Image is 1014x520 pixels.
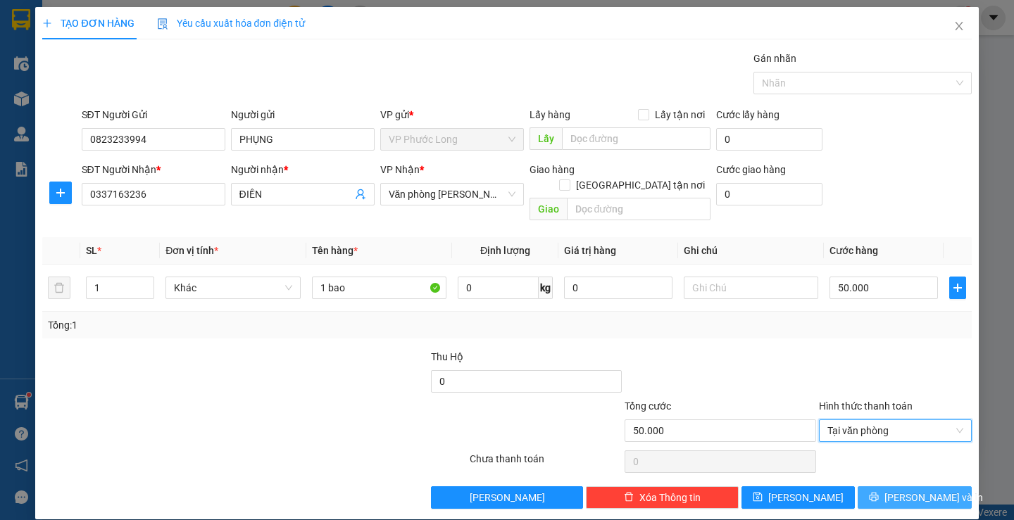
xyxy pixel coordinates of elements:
button: save[PERSON_NAME] [741,486,855,509]
span: [PERSON_NAME] và In [884,490,983,505]
button: deleteXóa Thông tin [586,486,739,509]
label: Hình thức thanh toán [819,400,913,412]
span: SL [86,245,97,256]
button: delete [48,277,70,299]
label: Cước giao hàng [716,164,786,175]
span: save [753,492,763,503]
span: close [953,20,965,32]
span: Tại văn phòng [827,420,963,441]
span: delete [624,492,634,503]
span: Thu Hộ [431,351,463,362]
span: Lấy tận nơi [649,107,711,122]
span: Giá trị hàng [564,245,616,256]
button: printer[PERSON_NAME] và In [858,486,971,509]
div: Người gửi [231,107,375,122]
input: Cước giao hàng [716,183,822,205]
input: Cước lấy hàng [716,128,822,151]
button: plus [949,277,966,299]
span: Tên hàng [312,245,358,256]
span: Xóa Thông tin [639,490,701,505]
span: Tổng cước [625,400,671,412]
input: Dọc đường [567,198,711,220]
span: [PERSON_NAME] [768,490,844,505]
input: Dọc đường [562,127,711,150]
span: TẠO ĐƠN HÀNG [42,18,134,29]
span: plus [50,187,71,198]
span: VP Nhận [380,164,420,175]
span: Yêu cầu xuất hóa đơn điện tử [157,18,306,29]
label: Gán nhãn [753,53,796,64]
div: SĐT Người Gửi [82,107,225,122]
span: Lấy [530,127,562,150]
button: [PERSON_NAME] [431,486,584,509]
span: Lấy hàng [530,109,570,120]
span: Đơn vị tính [165,245,218,256]
span: VP Phước Long [389,129,515,150]
span: Văn phòng Hồ Chí Minh [389,184,515,205]
div: Người nhận [231,162,375,177]
input: VD: Bàn, Ghế [312,277,446,299]
span: Cước hàng [830,245,878,256]
span: Giao hàng [530,164,575,175]
input: 0 [564,277,672,299]
img: icon [157,18,168,30]
input: Ghi Chú [684,277,818,299]
div: VP gửi [380,107,524,122]
span: plus [42,18,52,28]
div: Tổng: 1 [48,317,392,333]
div: Chưa thanh toán [468,451,624,476]
span: [PERSON_NAME] [470,490,545,505]
div: SĐT Người Nhận [82,162,225,177]
span: Định lượng [480,245,530,256]
span: printer [869,492,879,503]
span: Khác [174,277,292,298]
span: [GEOGRAPHIC_DATA] tận nơi [570,177,711,193]
button: Close [939,7,979,46]
span: kg [539,277,553,299]
span: user-add [355,189,366,200]
label: Cước lấy hàng [716,109,780,120]
span: plus [950,282,965,293]
button: plus [49,182,72,204]
th: Ghi chú [678,237,824,265]
span: Giao [530,198,567,220]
